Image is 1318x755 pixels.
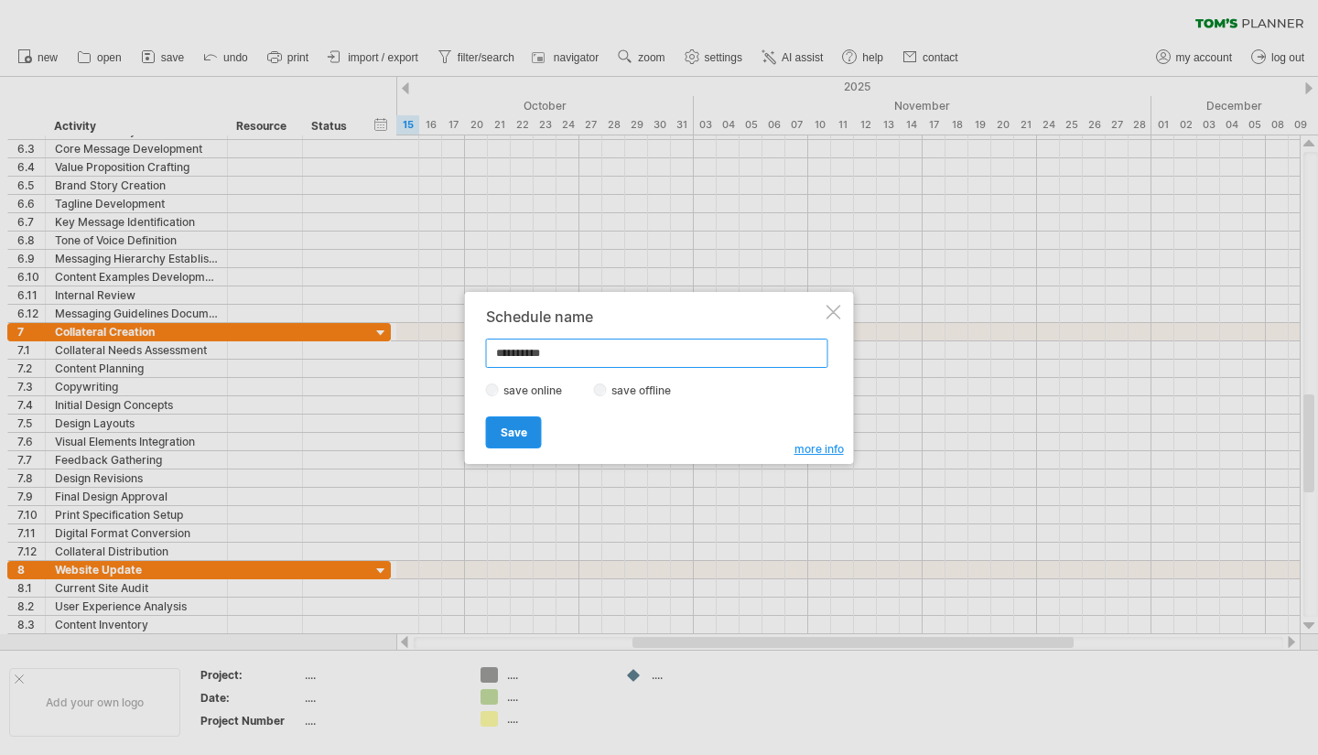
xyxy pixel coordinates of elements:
span: more info [794,442,844,456]
div: Schedule name [486,308,823,325]
label: save online [499,383,578,397]
label: save offline [607,383,686,397]
span: Save [501,426,527,439]
a: Save [486,416,542,448]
